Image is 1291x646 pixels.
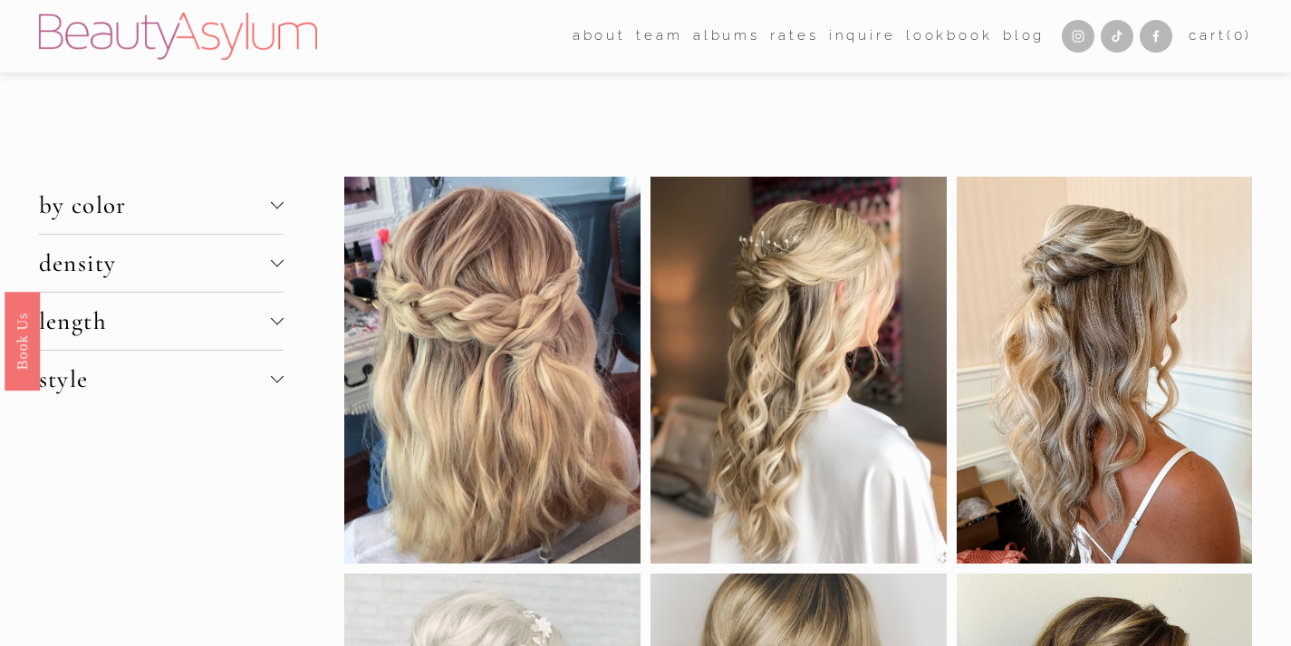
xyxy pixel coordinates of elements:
a: Lookbook [906,23,993,51]
span: ( ) [1227,27,1252,43]
a: folder dropdown [573,23,626,51]
span: about [573,24,626,49]
span: length [39,306,271,336]
button: density [39,235,284,292]
a: Instagram [1062,20,1094,53]
a: albums [693,23,760,51]
a: Rates [770,23,818,51]
img: Beauty Asylum | Bridal Hair &amp; Makeup Charlotte &amp; Atlanta [39,13,317,60]
a: TikTok [1101,20,1133,53]
span: team [636,24,682,49]
button: length [39,293,284,350]
span: density [39,248,271,278]
a: Facebook [1140,20,1172,53]
a: 0 items in cart [1189,24,1252,49]
a: Book Us [5,291,40,390]
a: folder dropdown [636,23,682,51]
a: Blog [1003,23,1045,51]
button: style [39,351,284,408]
span: 0 [1234,27,1246,43]
span: style [39,364,271,394]
a: Inquire [829,23,896,51]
